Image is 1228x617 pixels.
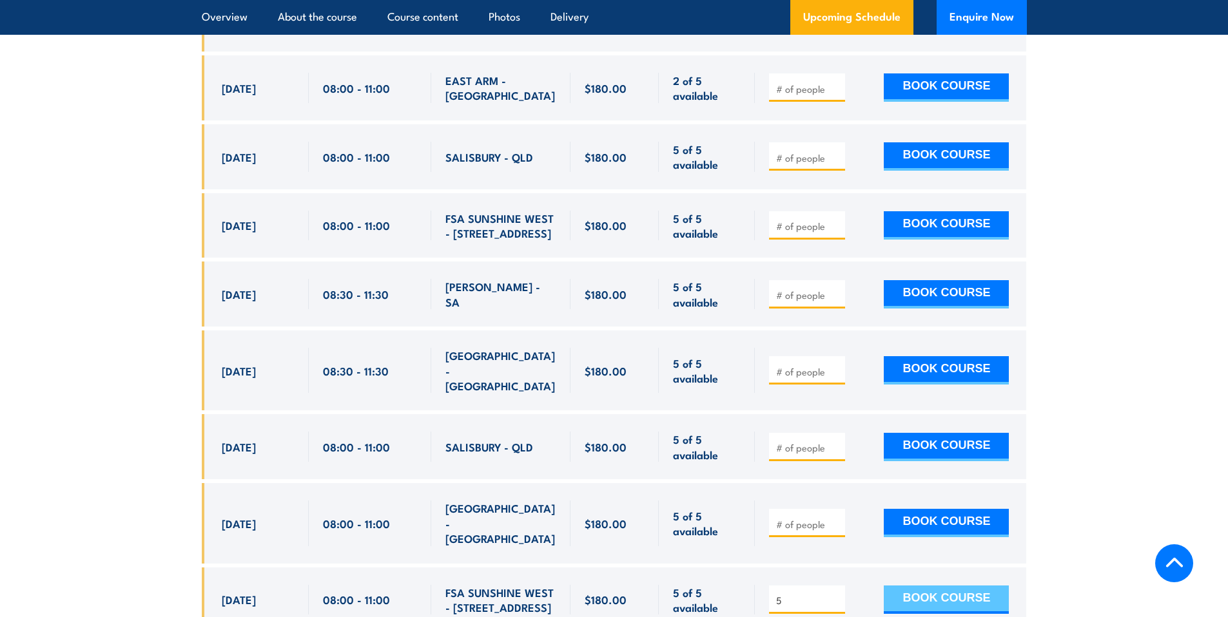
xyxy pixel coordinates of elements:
[585,218,627,233] span: $180.00
[884,433,1009,461] button: BOOK COURSE
[323,592,390,607] span: 08:00 - 11:00
[884,280,1009,308] button: BOOK COURSE
[776,151,841,164] input: # of people
[776,441,841,454] input: # of people
[585,516,627,531] span: $180.00
[884,585,1009,614] button: BOOK COURSE
[323,363,389,378] span: 08:30 - 11:30
[673,585,741,615] span: 5 of 5 available
[585,439,627,454] span: $180.00
[323,81,390,95] span: 08:00 - 11:00
[323,287,389,301] span: 08:30 - 11:30
[222,363,256,378] span: [DATE]
[673,211,741,241] span: 5 of 5 available
[445,500,556,546] span: [GEOGRAPHIC_DATA] - [GEOGRAPHIC_DATA]
[776,82,841,95] input: # of people
[445,279,556,309] span: [PERSON_NAME] - SA
[445,211,556,241] span: FSA SUNSHINE WEST - [STREET_ADDRESS]
[776,518,841,531] input: # of people
[222,439,256,454] span: [DATE]
[222,149,256,164] span: [DATE]
[445,73,556,103] span: EAST ARM - [GEOGRAPHIC_DATA]
[222,218,256,233] span: [DATE]
[585,149,627,164] span: $180.00
[585,287,627,301] span: $180.00
[585,81,627,95] span: $180.00
[323,149,390,164] span: 08:00 - 11:00
[445,439,533,454] span: SALISBURY - QLD
[445,149,533,164] span: SALISBURY - QLD
[585,592,627,607] span: $180.00
[585,363,627,378] span: $180.00
[323,439,390,454] span: 08:00 - 11:00
[673,356,741,386] span: 5 of 5 available
[222,592,256,607] span: [DATE]
[222,81,256,95] span: [DATE]
[222,287,256,301] span: [DATE]
[776,365,841,378] input: # of people
[884,509,1009,537] button: BOOK COURSE
[884,73,1009,102] button: BOOK COURSE
[776,594,841,607] input: # of people
[673,279,741,309] span: 5 of 5 available
[673,142,741,172] span: 5 of 5 available
[222,516,256,531] span: [DATE]
[445,585,556,615] span: FSA SUNSHINE WEST - [STREET_ADDRESS]
[776,289,841,301] input: # of people
[323,218,390,233] span: 08:00 - 11:00
[884,211,1009,240] button: BOOK COURSE
[884,356,1009,384] button: BOOK COURSE
[673,73,741,103] span: 2 of 5 available
[445,348,556,393] span: [GEOGRAPHIC_DATA] - [GEOGRAPHIC_DATA]
[884,142,1009,171] button: BOOK COURSE
[323,516,390,531] span: 08:00 - 11:00
[673,508,741,538] span: 5 of 5 available
[673,432,741,462] span: 5 of 5 available
[776,220,841,233] input: # of people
